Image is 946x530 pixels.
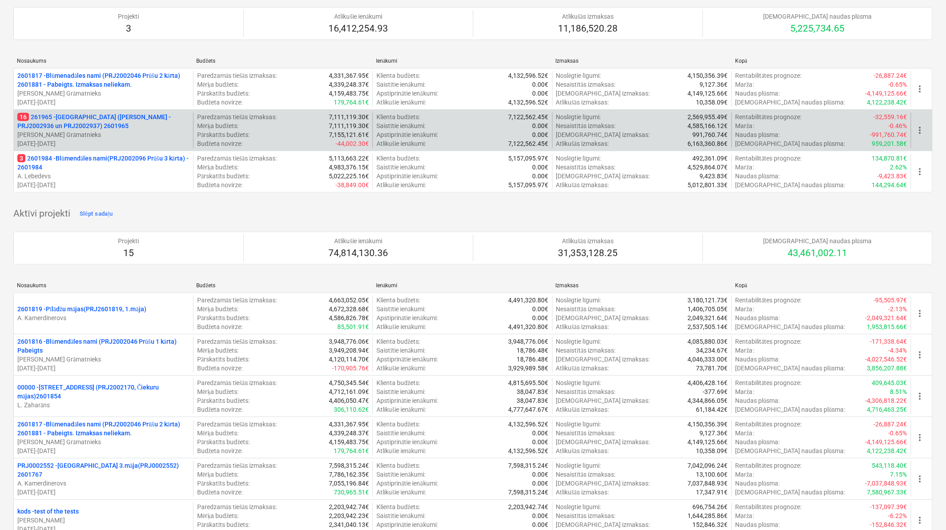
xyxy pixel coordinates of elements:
p: Rentabilitātes prognoze : [736,154,802,163]
p: Noslēgtie līgumi : [556,154,601,163]
p: 0.00€ [533,313,549,322]
p: 4,122,238.42€ [867,98,907,107]
p: Rentabilitātes prognoze : [736,296,802,305]
p: 38,047.83€ [517,396,549,405]
p: -26,887.24€ [874,71,907,80]
p: 0.00€ [533,80,549,89]
p: 179,764.61€ [334,98,369,107]
p: 2601817 - Blūmenadāles nami (PRJ2002046 Prūšu 2 kārta) 2601881 - Pabeigts. Izmaksas neliekam. [17,71,190,89]
p: 7,122,562.45€ [509,139,549,148]
p: Naudas plūsma : [736,89,780,98]
p: Apstiprinātie ienākumi : [376,396,437,405]
p: Mērķa budžets : [197,429,239,438]
p: 7,122,562.45€ [509,112,549,121]
p: 179,764.61€ [334,446,369,455]
p: 9,127.36€ [700,80,728,89]
p: 3 [118,23,139,35]
p: 2,049,321.64€ [688,313,728,322]
p: 2601816 - Blūmendāles nami (PRJ2002046 Prūšu 1 kārta) Pabeigts [17,337,190,355]
p: 5,022,225.16€ [329,172,369,181]
p: Mērķa budžets : [197,163,239,172]
p: Marža : [736,80,754,89]
p: [PERSON_NAME] Grāmatnieks [17,355,190,364]
p: A. Kamerdinerovs [17,313,190,322]
p: [PERSON_NAME] Grāmatnieks [17,89,190,98]
p: Pārskatīts budžets : [197,89,250,98]
div: Kopā [735,58,908,64]
p: Noslēgtie līgumi : [556,378,601,387]
p: 4,491,320.80€ [509,296,549,305]
p: 85,501.91€ [337,322,369,331]
p: Atlikušās izmaksas : [556,446,609,455]
p: -991,760.74€ [870,130,907,139]
div: 2601817 -Blūmenadāles nami (PRJ2002046 Prūšu 2 kārta) 2601881 - Pabeigts. Izmaksas neliekam.[PERS... [17,420,190,455]
p: 4,777,647.67€ [509,405,549,414]
p: 4,529,864.07€ [688,163,728,172]
p: 4,331,367.95€ [329,71,369,80]
p: Atlikušie ienākumi : [376,405,426,414]
p: [DEMOGRAPHIC_DATA] naudas plūsma : [736,181,845,189]
div: 2601819 -Pīlādžu mājas(PRJ2601819, 1.māja)A. Kamerdinerovs [17,305,190,322]
p: Mērķa budžets : [197,80,239,89]
p: 4,491,320.80€ [509,322,549,331]
p: 34,234.67€ [696,346,728,355]
p: 5,157,095.97€ [509,181,549,189]
p: [DATE] - [DATE] [17,98,190,107]
button: Slēpt sadaļu [77,207,115,221]
p: Apstiprinātie ienākumi : [376,130,437,139]
p: [PERSON_NAME] Grāmatnieks [17,438,190,446]
p: 31,353,128.25 [558,247,618,260]
p: [DEMOGRAPHIC_DATA] naudas plūsma [764,237,872,245]
p: kods - test of the tests [17,507,79,516]
p: 4,331,367.95€ [329,420,369,429]
p: 409,645.03€ [872,378,907,387]
p: Pārskatīts budžets : [197,130,250,139]
p: [DEMOGRAPHIC_DATA] izmaksas : [556,438,650,446]
p: -170,905.76€ [332,364,369,373]
p: 306,110.62€ [334,405,369,414]
p: 1,406,705.05€ [688,305,728,313]
p: Paredzamās tiešās izmaksas : [197,420,277,429]
p: Klienta budžets : [376,378,420,387]
p: 0.00€ [533,163,549,172]
div: Slēpt sadaļu [80,209,113,219]
div: 32601984 -Blūmendāles nami(PRJ2002096 Prūšu 3 kārta) - 2601984A. Lebedevs[DATE]-[DATE] [17,154,190,189]
p: 5,012,801.33€ [688,181,728,189]
p: Naudas plūsma : [736,355,780,364]
p: Paredzamās tiešās izmaksas : [197,296,277,305]
p: 4,132,596.52€ [509,98,549,107]
p: Budžeta novirze : [197,181,243,189]
p: Klienta budžets : [376,112,420,121]
p: Budžeta novirze : [197,364,243,373]
p: [DEMOGRAPHIC_DATA] naudas plūsma [764,12,872,21]
p: [DEMOGRAPHIC_DATA] izmaksas : [556,355,650,364]
p: Klienta budžets : [376,420,420,429]
p: Atlikušās izmaksas [558,237,618,245]
p: Atlikušās izmaksas : [556,181,609,189]
p: Atlikušie ienākumi : [376,98,426,107]
p: 61,184.42€ [696,405,728,414]
p: Noslēgtie līgumi : [556,420,601,429]
p: 959,201.58€ [872,139,907,148]
p: Atlikušās izmaksas [558,12,618,21]
iframe: Chat Widget [902,487,946,530]
p: 73,781.70€ [696,364,728,373]
p: 4,815,695.50€ [509,378,549,387]
p: 4,339,248.37€ [329,429,369,438]
p: Nesaistītās izmaksas : [556,163,616,172]
p: 4,150,356.39€ [688,420,728,429]
p: 3,949,208.94€ [329,346,369,355]
p: Naudas plūsma : [736,313,780,322]
p: 4,406,428.16€ [688,378,728,387]
p: Klienta budžets : [376,154,420,163]
div: PRJ0002552 -[GEOGRAPHIC_DATA] 3.māja(PRJ0002552) 2601767A. Kamerdinerovs[DATE]-[DATE] [17,461,190,497]
p: Budžeta novirze : [197,98,243,107]
p: -0.46% [889,121,907,130]
p: 7,111,119.30€ [329,121,369,130]
p: Atlikušās izmaksas : [556,405,609,414]
p: 4,085,880.03€ [688,337,728,346]
p: 4,159,483.75€ [329,89,369,98]
p: Rentabilitātes prognoze : [736,71,802,80]
p: Mērķa budžets : [197,121,239,130]
p: Marža : [736,163,754,172]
